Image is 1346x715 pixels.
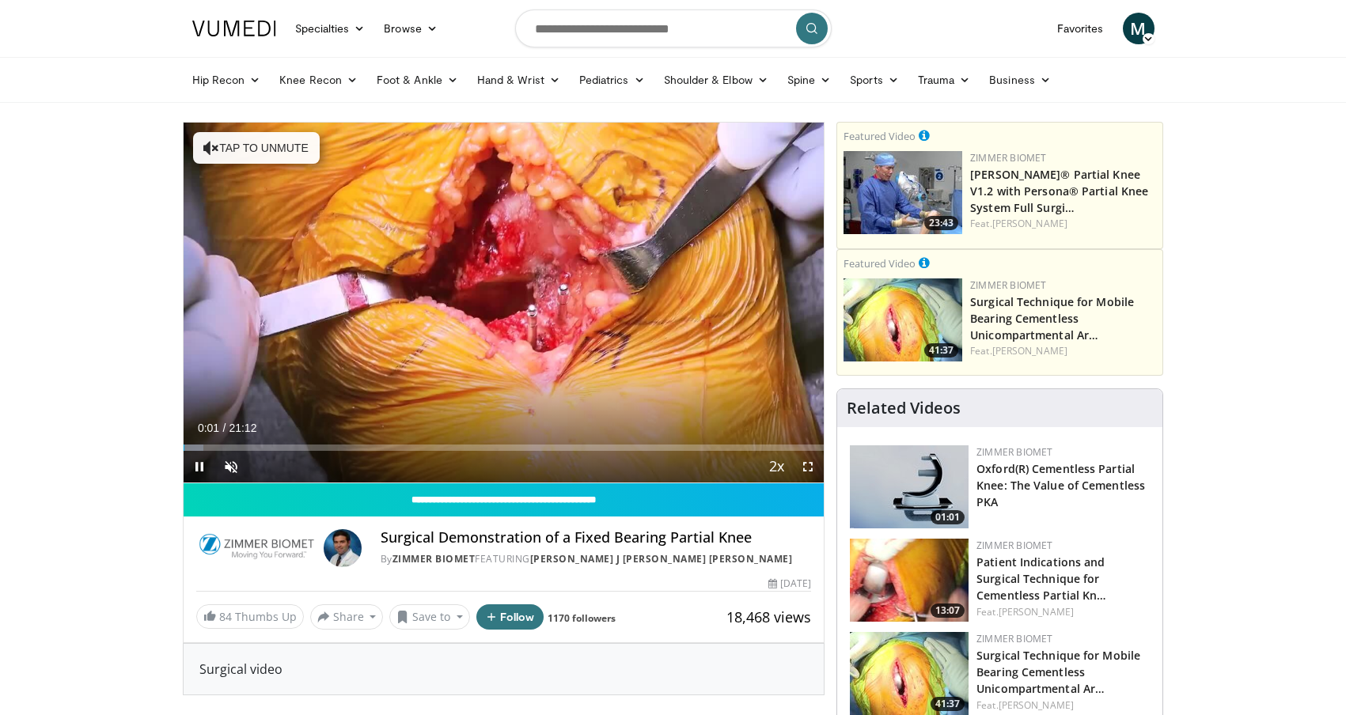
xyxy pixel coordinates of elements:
a: 1170 followers [548,611,616,625]
a: Zimmer Biomet [976,445,1052,459]
button: Pause [184,451,215,482]
a: [PERSON_NAME] [992,217,1067,230]
span: 21:12 [229,422,256,434]
div: Feat. [976,698,1150,713]
button: Save to [389,604,470,630]
button: Playback Rate [760,451,792,482]
a: Oxford(R) Cementless Partial Knee: The Value of Cementless PKA [976,461,1145,509]
button: Follow [476,604,544,630]
img: 827ba7c0-d001-4ae6-9e1c-6d4d4016a445.150x105_q85_crop-smart_upscale.jpg [850,632,969,715]
a: Favorites [1048,13,1113,44]
a: [PERSON_NAME] [999,698,1074,712]
a: Shoulder & Elbow [654,64,778,96]
a: Surgical Technique for Mobile Bearing Cementless Unicompartmental Ar… [976,648,1140,696]
a: Foot & Ankle [367,64,468,96]
small: Featured Video [844,129,916,143]
span: 0:01 [198,422,219,434]
a: M [1123,13,1155,44]
span: 01:01 [931,510,965,524]
span: 18,468 views [726,607,811,626]
span: 41:37 [924,343,958,357]
img: VuMedi Logo [192,21,276,36]
button: Fullscreen [792,451,824,482]
a: Patient Indications and Surgical Technique for Cementless Partial Kn… [976,554,1106,603]
a: [PERSON_NAME] J [PERSON_NAME] [PERSON_NAME] [530,552,793,566]
h4: Surgical Demonstration of a Fixed Bearing Partial Knee [381,529,811,547]
a: Zimmer Biomet [970,151,1046,165]
a: Zimmer Biomet [392,552,476,566]
a: 23:43 [844,151,962,234]
img: 827ba7c0-d001-4ae6-9e1c-6d4d4016a445.150x105_q85_crop-smart_upscale.jpg [844,278,962,361]
a: Zimmer Biomet [970,278,1046,292]
a: 41:37 [844,278,962,361]
a: Hip Recon [183,64,271,96]
div: Surgical video [199,660,809,679]
button: Share [310,604,384,630]
a: Browse [374,13,447,44]
button: Tap to unmute [193,132,320,164]
img: Avatar [324,529,362,567]
span: 84 [219,609,232,624]
div: Progress Bar [184,445,825,451]
a: Specialties [286,13,375,44]
span: 23:43 [924,216,958,230]
button: Unmute [215,451,247,482]
a: Zimmer Biomet [976,539,1052,552]
a: [PERSON_NAME]® Partial Knee V1.2 with Persona® Partial Knee System Full Surgi… [970,167,1148,215]
a: Surgical Technique for Mobile Bearing Cementless Unicompartmental Ar… [970,294,1134,342]
a: 41:37 [850,632,969,715]
a: Knee Recon [270,64,367,96]
div: Feat. [970,344,1156,358]
img: Zimmer Biomet [196,529,317,567]
img: 3efde6b3-4cc2-4370-89c9-d2e13bff7c5c.150x105_q85_crop-smart_upscale.jpg [850,539,969,622]
span: 41:37 [931,697,965,711]
a: Trauma [908,64,980,96]
a: 01:01 [850,445,969,528]
a: 13:07 [850,539,969,622]
img: 99b1778f-d2b2-419a-8659-7269f4b428ba.150x105_q85_crop-smart_upscale.jpg [844,151,962,234]
a: [PERSON_NAME] [999,605,1074,619]
a: Business [980,64,1060,96]
a: Sports [840,64,908,96]
div: By FEATURING [381,552,811,566]
a: Hand & Wrist [468,64,570,96]
span: / [223,422,226,434]
a: 84 Thumbs Up [196,604,304,629]
img: 7a1c75c5-1041-4af4-811f-6619572dbb89.150x105_q85_crop-smart_upscale.jpg [850,445,969,528]
a: Spine [778,64,840,96]
div: Feat. [976,605,1150,619]
input: Search topics, interventions [515,9,832,47]
a: Zimmer Biomet [976,632,1052,645]
span: 13:07 [931,603,965,618]
a: [PERSON_NAME] [992,344,1067,357]
a: Pediatrics [570,64,654,96]
div: Feat. [970,217,1156,231]
div: [DATE] [768,577,811,591]
small: Featured Video [844,256,916,270]
h4: Related Videos [847,399,961,418]
video-js: Video Player [184,123,825,483]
